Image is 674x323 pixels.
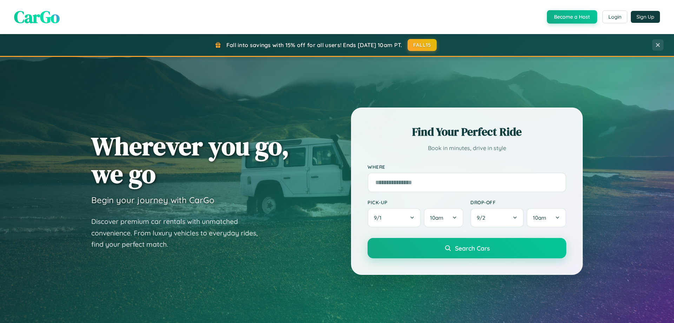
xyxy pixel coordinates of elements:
[470,199,566,205] label: Drop-off
[374,214,385,221] span: 9 / 1
[455,244,490,252] span: Search Cars
[533,214,546,221] span: 10am
[631,11,660,23] button: Sign Up
[368,143,566,153] p: Book in minutes, drive in style
[424,208,463,227] button: 10am
[368,164,566,170] label: Where
[527,208,566,227] button: 10am
[226,41,402,49] span: Fall into savings with 15% off for all users! Ends [DATE] 10am PT.
[368,199,463,205] label: Pick-up
[368,238,566,258] button: Search Cars
[602,11,627,23] button: Login
[91,195,214,205] h3: Begin your journey with CarGo
[547,10,597,24] button: Become a Host
[368,124,566,140] h2: Find Your Perfect Ride
[430,214,443,221] span: 10am
[368,208,421,227] button: 9/1
[91,216,267,250] p: Discover premium car rentals with unmatched convenience. From luxury vehicles to everyday rides, ...
[408,39,437,51] button: FALL15
[470,208,524,227] button: 9/2
[477,214,489,221] span: 9 / 2
[14,5,60,28] span: CarGo
[91,132,289,188] h1: Wherever you go, we go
